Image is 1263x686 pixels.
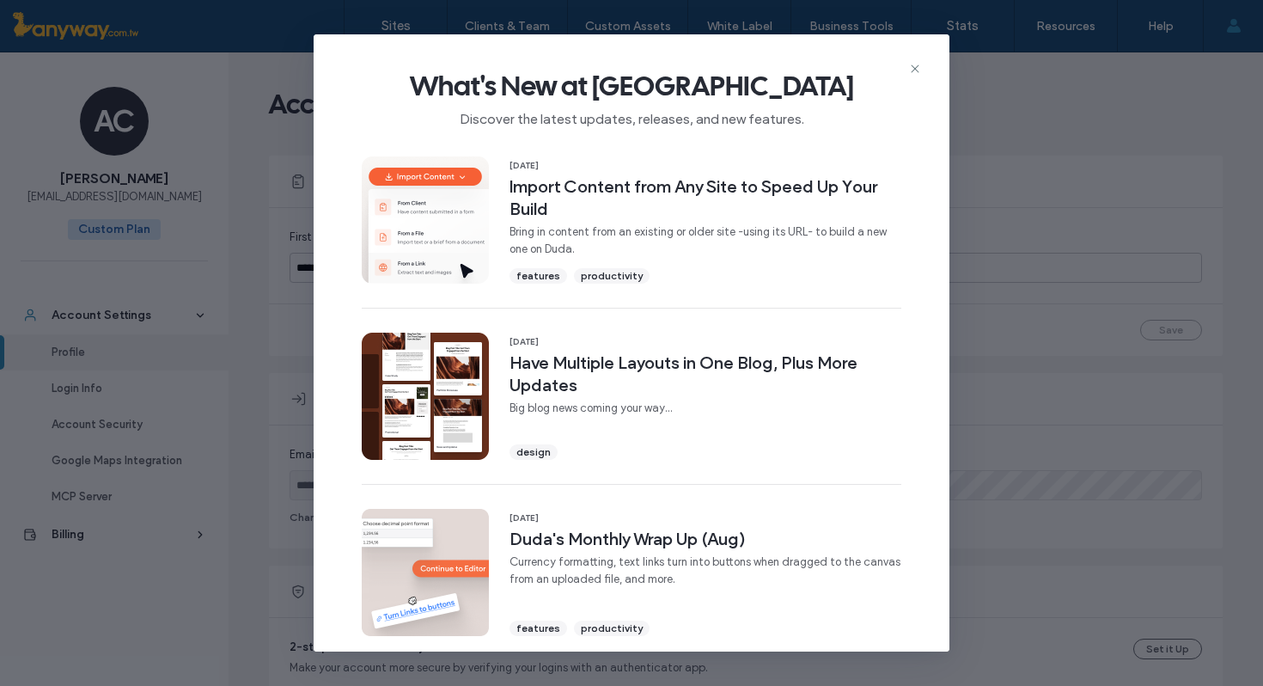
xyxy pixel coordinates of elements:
span: What's New at [GEOGRAPHIC_DATA] [341,69,922,103]
span: productivity [581,268,643,284]
span: Currency formatting, text links turn into buttons when dragged to the canvas from an uploaded fil... [509,554,901,588]
span: [DATE] [509,512,901,524]
span: [DATE] [509,160,901,172]
span: design [516,444,551,460]
span: Bring in content from an existing or older site -using its URL- to build a new one on Duda. [509,224,901,258]
span: [DATE] [509,336,901,348]
span: Duda's Monthly Wrap Up (Aug) [509,528,901,550]
span: Have Multiple Layouts in One Blog, Plus More Updates [509,352,901,396]
span: Discover the latest updates, releases, and new features. [341,103,922,129]
span: Big blog news coming your way... [509,400,901,417]
span: Import Content from Any Site to Speed Up Your Build [509,175,901,220]
span: features [516,268,560,284]
span: features [516,621,560,636]
span: productivity [581,621,643,636]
